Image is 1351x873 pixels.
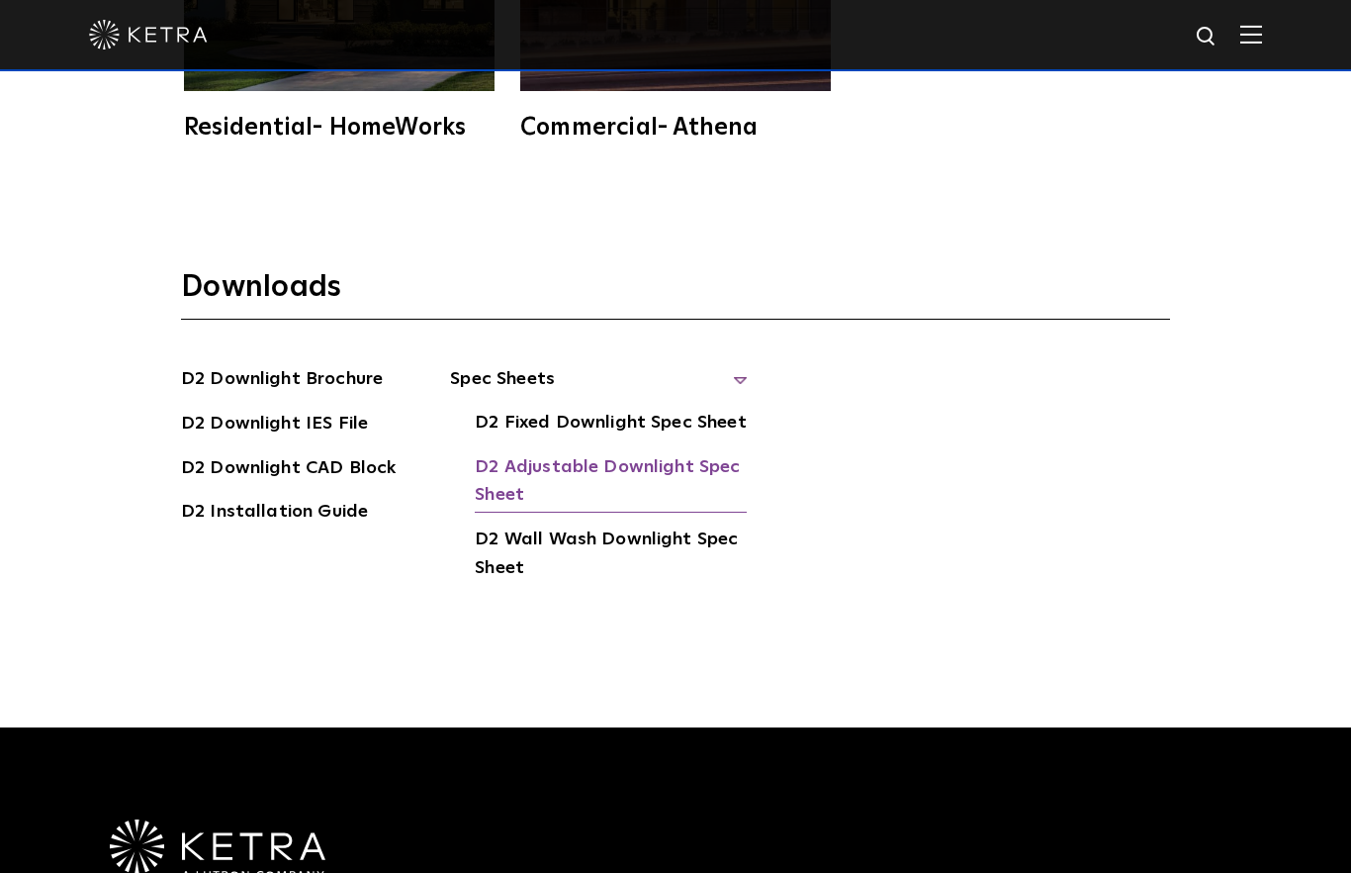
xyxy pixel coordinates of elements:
a: D2 Fixed Downlight Spec Sheet [475,409,746,440]
a: D2 Downlight CAD Block [181,454,396,486]
a: D2 Downlight Brochure [181,365,383,397]
img: ketra-logo-2019-white [89,20,208,49]
span: Spec Sheets [450,365,747,409]
div: Commercial- Athena [520,116,831,140]
a: D2 Installation Guide [181,498,368,530]
a: D2 Adjustable Downlight Spec Sheet [475,453,747,514]
div: Residential- HomeWorks [184,116,495,140]
img: search icon [1195,25,1219,49]
h3: Downloads [181,268,1170,320]
img: Hamburger%20Nav.svg [1240,25,1262,44]
a: D2 Wall Wash Downlight Spec Sheet [475,526,747,586]
a: D2 Downlight IES File [181,410,368,441]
